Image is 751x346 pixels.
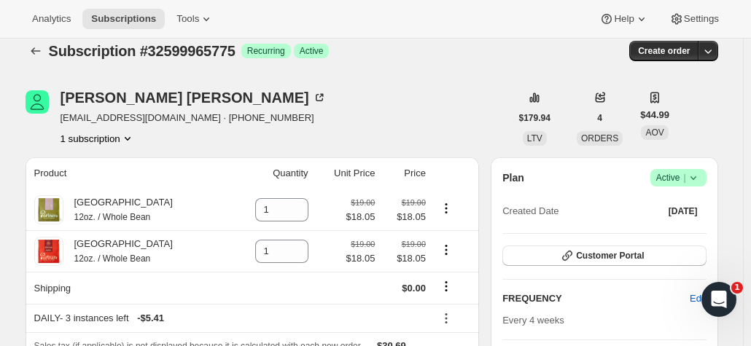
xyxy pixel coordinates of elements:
small: $19.00 [402,240,426,248]
iframe: Intercom live chat [701,282,736,317]
button: Edit [681,287,715,310]
div: [GEOGRAPHIC_DATA] [63,195,173,224]
button: 4 [588,108,611,128]
small: 12oz. / Whole Bean [74,253,151,264]
span: Recurring [247,45,285,57]
span: Active [300,45,324,57]
span: $44.99 [640,108,669,122]
span: Analytics [32,13,71,25]
span: Tools [176,13,199,25]
button: Product actions [61,131,135,146]
button: Subscriptions [26,41,46,61]
span: Settings [684,13,719,25]
span: Created Date [502,204,559,219]
div: [GEOGRAPHIC_DATA] [63,237,173,266]
small: 12oz. / Whole Bean [74,212,151,222]
span: Every 4 weeks [502,315,564,326]
small: $19.00 [402,198,426,207]
h2: FREQUENCY [502,291,690,306]
button: Product actions [435,242,458,258]
h2: Plan [502,170,524,185]
span: LTV [527,133,542,143]
span: Help [614,13,634,25]
th: Price [379,157,430,189]
th: Product [26,157,230,189]
div: [PERSON_NAME] [PERSON_NAME] [61,90,327,105]
th: Unit Price [313,157,380,189]
button: Analytics [23,9,79,29]
th: Shipping [26,272,230,304]
span: [DATE] [669,205,698,217]
button: $179.94 [510,108,559,128]
span: $18.05 [384,251,426,266]
button: Create order [629,41,699,61]
span: Edit [690,291,706,306]
span: Subscriptions [91,13,156,25]
img: product img [34,195,63,224]
span: Active [656,170,701,185]
span: $18.05 [346,251,375,266]
span: Subscription #32599965775 [49,43,236,59]
span: $18.05 [384,210,426,224]
span: $18.05 [346,210,375,224]
button: Subscriptions [82,9,165,29]
img: product img [34,237,63,266]
span: 1 [731,282,743,294]
span: Bo-Kyung Kim [26,90,49,114]
span: [EMAIL_ADDRESS][DOMAIN_NAME] · [PHONE_NUMBER] [61,111,327,125]
span: AOV [645,127,664,138]
small: $19.00 [351,198,375,207]
span: 4 [597,112,602,124]
button: Help [591,9,657,29]
small: $19.00 [351,240,375,248]
span: | [683,172,685,184]
span: Customer Portal [576,250,644,262]
span: $179.94 [519,112,550,124]
button: Product actions [435,200,458,216]
button: Shipping actions [435,278,458,294]
span: - $5.41 [137,311,164,326]
button: Tools [168,9,222,29]
div: DAILY - 3 instances left [34,311,426,326]
button: Customer Portal [502,245,706,266]
span: ORDERS [581,133,618,143]
span: Create order [638,45,690,57]
button: [DATE] [660,201,707,221]
button: Settings [661,9,728,29]
th: Quantity [229,157,312,189]
span: $0.00 [402,283,426,294]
